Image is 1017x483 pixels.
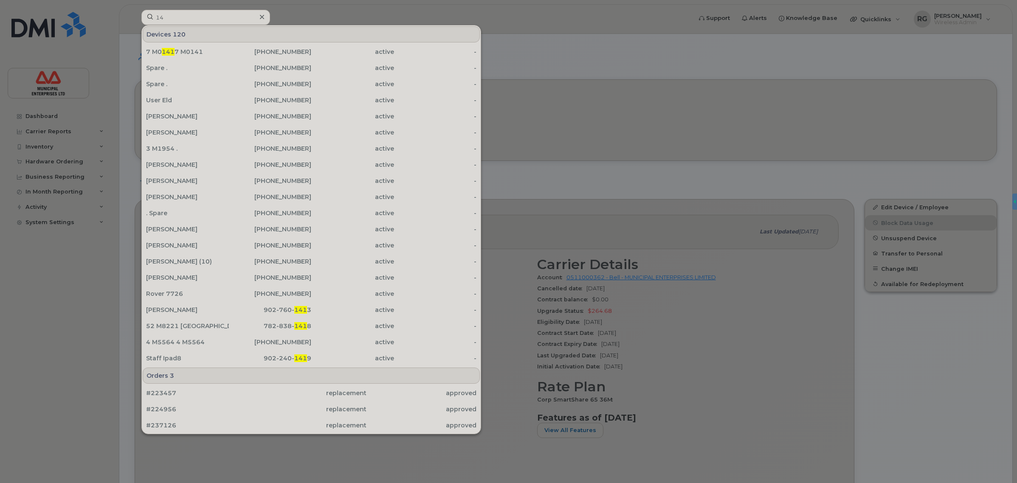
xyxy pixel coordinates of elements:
[229,128,312,137] div: [PHONE_NUMBER]
[143,302,480,317] a: [PERSON_NAME]902-760-1413active-
[229,322,312,330] div: 782-838- 8
[311,48,394,56] div: active
[143,44,480,59] a: 7 M01417 M0141[PHONE_NUMBER]active-
[311,80,394,88] div: active
[366,389,476,397] div: approved
[146,209,229,217] div: . Spare
[170,371,174,380] span: 3
[146,80,229,88] div: Spare .
[146,257,229,266] div: [PERSON_NAME] (10)
[229,112,312,121] div: [PHONE_NUMBER]
[143,189,480,205] a: [PERSON_NAME][PHONE_NUMBER]active-
[143,125,480,140] a: [PERSON_NAME][PHONE_NUMBER]active-
[143,402,480,417] a: #224956replacementapproved
[146,306,229,314] div: [PERSON_NAME]
[143,76,480,92] a: Spare .[PHONE_NUMBER]active-
[146,322,229,330] div: 52 M8221 [GEOGRAPHIC_DATA]
[311,257,394,266] div: active
[229,306,312,314] div: 902-760- 3
[311,241,394,250] div: active
[394,193,477,201] div: -
[143,318,480,334] a: 52 M8221 [GEOGRAPHIC_DATA]782-838-1418active-
[366,405,476,413] div: approved
[143,141,480,156] a: 3 M1954 .[PHONE_NUMBER]active-
[311,160,394,169] div: active
[394,273,477,282] div: -
[146,421,256,430] div: #237126
[394,160,477,169] div: -
[143,385,480,401] a: #223457replacementapproved
[311,112,394,121] div: active
[256,389,366,397] div: replacement
[143,60,480,76] a: Spare .[PHONE_NUMBER]active-
[229,96,312,104] div: [PHONE_NUMBER]
[394,257,477,266] div: -
[229,225,312,233] div: [PHONE_NUMBER]
[229,354,312,362] div: 902-240- 9
[394,64,477,72] div: -
[394,209,477,217] div: -
[143,109,480,124] a: [PERSON_NAME][PHONE_NUMBER]active-
[229,48,312,56] div: [PHONE_NUMBER]
[146,193,229,201] div: [PERSON_NAME]
[394,128,477,137] div: -
[146,354,229,362] div: Staff Ipad8
[229,338,312,346] div: [PHONE_NUMBER]
[311,354,394,362] div: active
[229,257,312,266] div: [PHONE_NUMBER]
[146,338,229,346] div: 4 M5564 4 M5564
[143,173,480,188] a: [PERSON_NAME][PHONE_NUMBER]active-
[143,205,480,221] a: . Spare[PHONE_NUMBER]active-
[311,306,394,314] div: active
[146,389,256,397] div: #223457
[394,338,477,346] div: -
[256,421,366,430] div: replacement
[146,128,229,137] div: [PERSON_NAME]
[143,334,480,350] a: 4 M5564 4 M5564[PHONE_NUMBER]active-
[394,177,477,185] div: -
[394,322,477,330] div: -
[394,48,477,56] div: -
[143,351,480,366] a: Staff Ipad8902-240-1419active-
[143,26,480,42] div: Devices
[146,96,229,104] div: User Eld
[229,144,312,153] div: [PHONE_NUMBER]
[394,112,477,121] div: -
[146,112,229,121] div: [PERSON_NAME]
[229,64,312,72] div: [PHONE_NUMBER]
[394,225,477,233] div: -
[143,222,480,237] a: [PERSON_NAME][PHONE_NUMBER]active-
[311,144,394,153] div: active
[366,421,476,430] div: approved
[294,354,307,362] span: 141
[229,80,312,88] div: [PHONE_NUMBER]
[311,225,394,233] div: active
[311,289,394,298] div: active
[311,338,394,346] div: active
[146,225,229,233] div: [PERSON_NAME]
[229,273,312,282] div: [PHONE_NUMBER]
[143,286,480,301] a: Rover 7726[PHONE_NUMBER]active-
[229,209,312,217] div: [PHONE_NUMBER]
[229,160,312,169] div: [PHONE_NUMBER]
[229,289,312,298] div: [PHONE_NUMBER]
[394,80,477,88] div: -
[311,64,394,72] div: active
[311,273,394,282] div: active
[173,30,186,39] span: 120
[311,177,394,185] div: active
[146,48,229,56] div: 7 M0 7 M0141
[394,289,477,298] div: -
[229,193,312,201] div: [PHONE_NUMBER]
[294,306,307,314] span: 141
[143,157,480,172] a: [PERSON_NAME][PHONE_NUMBER]active-
[394,241,477,250] div: -
[143,418,480,433] a: #237126replacementapproved
[146,64,229,72] div: Spare .
[394,354,477,362] div: -
[394,96,477,104] div: -
[311,322,394,330] div: active
[143,270,480,285] a: [PERSON_NAME][PHONE_NUMBER]active-
[311,193,394,201] div: active
[394,306,477,314] div: -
